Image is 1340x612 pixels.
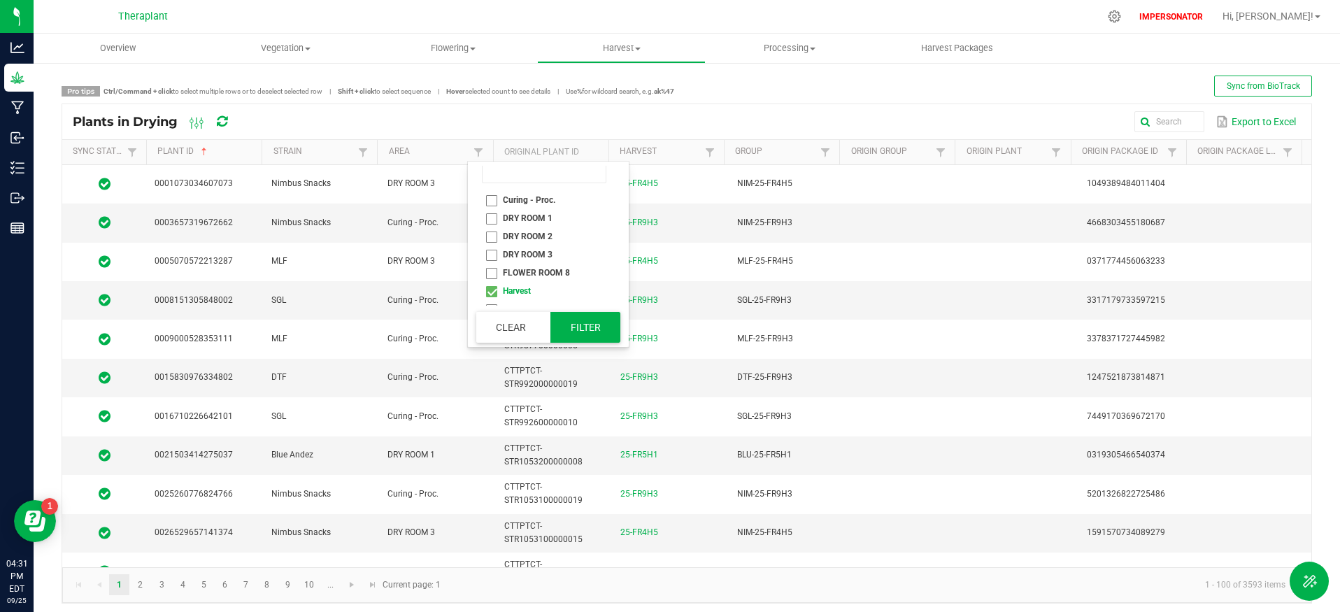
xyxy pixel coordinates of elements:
[194,574,214,595] a: Page 5
[320,574,341,595] a: Page 11
[577,87,582,95] strong: %
[387,411,439,421] span: Curing - Proc.
[34,34,201,63] a: Overview
[109,574,129,595] a: Page 1
[737,411,792,421] span: SGL-25-FR9H3
[155,411,233,421] span: 0016710226642101
[10,131,24,145] inline-svg: Inbound
[387,256,435,266] span: DRY ROOM 3
[99,448,111,462] span: In Sync
[118,10,168,22] span: Theraplant
[99,293,111,307] span: In Sync
[387,567,435,576] span: DRY ROOM 1
[620,567,658,576] a: 25-FR5H1
[155,567,233,576] span: 0031389947569853
[155,256,233,266] span: 0005070572213287
[1290,562,1329,601] button: Toggle Menu
[1087,295,1165,305] span: 3317179733597215
[201,34,369,63] a: Vegetation
[157,146,257,157] a: Plant IDSortable
[1197,146,1279,157] a: Origin Package Lot NumberSortable
[271,567,287,576] span: PTK
[1087,334,1165,343] span: 3378371727445982
[1087,567,1165,576] span: 1243052459544469
[1087,450,1165,460] span: 0319305466540374
[10,71,24,85] inline-svg: Grow
[10,191,24,205] inline-svg: Outbound
[550,86,566,97] span: |
[737,527,792,537] span: NIM-25-FR4H5
[1106,10,1123,23] div: Manage settings
[620,411,658,421] a: 25-FR9H3
[706,34,874,63] a: Processing
[1082,146,1164,157] a: Origin Package IDSortable
[476,312,546,343] button: Clear
[387,178,435,188] span: DRY ROOM 3
[620,256,658,266] a: 25-FR4H5
[504,404,578,427] span: CTTPTCT-STR992600000010
[62,86,100,97] span: Pro tips
[130,574,150,595] a: Page 2
[99,371,111,385] span: In Sync
[152,574,172,595] a: Page 3
[271,411,286,421] span: SGL
[322,86,338,97] span: |
[1134,111,1204,132] input: Search
[706,42,873,55] span: Processing
[387,489,439,499] span: Curing - Proc.
[215,574,235,595] a: Page 6
[620,295,658,305] a: 25-FR9H3
[620,489,658,499] a: 25-FR9H3
[10,161,24,175] inline-svg: Inventory
[470,143,487,161] a: Filter
[6,595,27,606] p: 09/25
[99,177,111,191] span: In Sync
[851,146,933,157] a: Origin GroupSortable
[346,579,357,590] span: Go to the next page
[155,178,233,188] span: 0001073034607073
[155,334,233,343] span: 0009000528353111
[737,567,793,576] span: PTK-25-FR5H1
[155,527,233,537] span: 0026529657141374
[737,334,793,343] span: MLF-25-FR9H3
[6,557,27,595] p: 04:31 PM EDT
[1087,372,1165,382] span: 1247521873814871
[550,312,620,343] button: Filter
[902,42,1012,55] span: Harvest Packages
[99,487,111,501] span: In Sync
[104,87,322,95] span: to select multiple rows or to deselect selected row
[620,146,701,157] a: HarvestSortable
[817,143,834,161] a: Filter
[99,332,111,346] span: In Sync
[155,489,233,499] span: 0025260776824766
[271,489,331,499] span: Nimbus Snacks
[1214,76,1312,97] button: Sync from BioTrack
[81,42,155,55] span: Overview
[566,87,674,95] span: Use for wildcard search, e.g.
[1134,10,1209,23] p: IMPERSONATOR
[370,42,536,55] span: Flowering
[504,482,583,505] span: CTTPTCT-STR1053100000019
[387,372,439,382] span: Curing - Proc.
[10,101,24,115] inline-svg: Manufacturing
[1227,81,1300,91] span: Sync from BioTrack
[620,372,658,382] a: 25-FR9H3
[271,178,331,188] span: Nimbus Snacks
[431,86,446,97] span: |
[73,146,123,157] a: Sync StatusSortable
[620,218,658,227] a: 25-FR9H3
[73,110,252,134] div: Plants in Drying
[271,256,287,266] span: MLF
[1223,10,1313,22] span: Hi, [PERSON_NAME]!
[737,256,793,266] span: MLF-25-FR4H5
[446,87,465,95] strong: Hover
[446,87,550,95] span: selected count to see details
[735,146,817,157] a: GroupSortable
[387,334,439,343] span: Curing - Proc.
[701,143,718,161] a: Filter
[737,178,792,188] span: NIM-25-FR4H5
[538,42,704,55] span: Harvest
[1087,411,1165,421] span: 7449170369672170
[41,498,58,515] iframe: Resource center unread badge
